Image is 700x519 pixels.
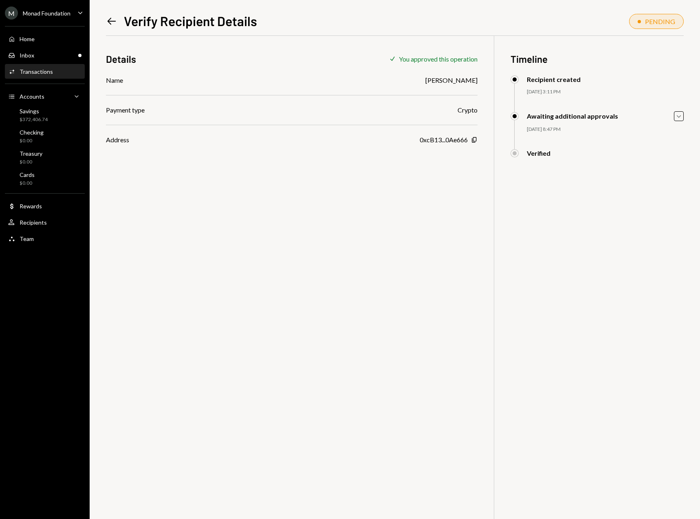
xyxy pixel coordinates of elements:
[5,89,85,104] a: Accounts
[645,18,675,25] div: PENDING
[5,126,85,146] a: Checking$0.00
[5,199,85,213] a: Rewards
[425,75,478,85] div: [PERSON_NAME]
[20,129,44,136] div: Checking
[20,93,44,100] div: Accounts
[5,7,18,20] div: M
[106,105,145,115] div: Payment type
[527,149,550,157] div: Verified
[527,75,581,83] div: Recipient created
[106,135,129,145] div: Address
[5,148,85,167] a: Treasury$0.00
[511,52,684,66] h3: Timeline
[20,159,42,166] div: $0.00
[5,48,85,62] a: Inbox
[527,112,618,120] div: Awaiting additional approvals
[20,150,42,157] div: Treasury
[124,13,257,29] h1: Verify Recipient Details
[5,31,85,46] a: Home
[20,68,53,75] div: Transactions
[20,35,35,42] div: Home
[420,135,468,145] div: 0xcB13...0Ae666
[5,215,85,230] a: Recipients
[5,169,85,188] a: Cards$0.00
[527,88,684,95] div: [DATE] 3:11 PM
[20,180,35,187] div: $0.00
[20,137,44,144] div: $0.00
[527,126,684,133] div: [DATE] 8:47 PM
[5,231,85,246] a: Team
[20,219,47,226] div: Recipients
[399,55,478,63] div: You approved this operation
[20,116,48,123] div: $372,406.74
[106,75,123,85] div: Name
[20,235,34,242] div: Team
[5,105,85,125] a: Savings$372,406.74
[106,52,136,66] h3: Details
[23,10,70,17] div: Monad Foundation
[458,105,478,115] div: Crypto
[20,203,42,210] div: Rewards
[20,52,34,59] div: Inbox
[20,171,35,178] div: Cards
[20,108,48,115] div: Savings
[5,64,85,79] a: Transactions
